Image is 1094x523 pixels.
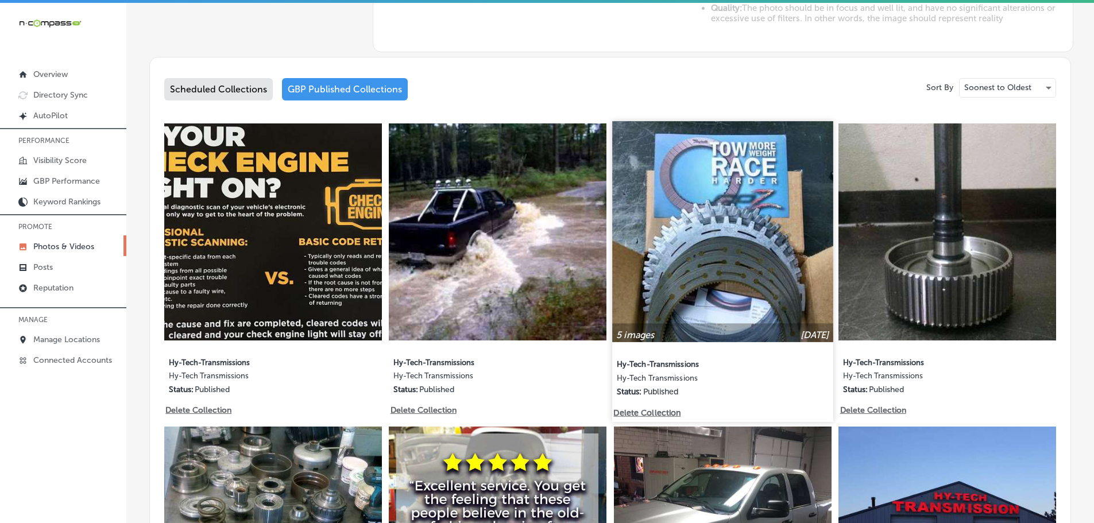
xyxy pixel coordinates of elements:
[169,371,333,385] label: Hy-Tech Transmissions
[643,386,678,396] p: Published
[389,123,606,341] img: Collection thumbnail
[391,405,455,415] p: Delete Collection
[393,371,558,385] label: Hy-Tech Transmissions
[33,90,88,100] p: Directory Sync
[617,386,642,396] p: Status:
[840,405,905,415] p: Delete Collection
[169,351,333,371] label: Hy-Tech-Transmissions
[393,385,418,394] p: Status:
[843,351,1007,371] label: Hy-Tech-Transmissions
[33,335,100,344] p: Manage Locations
[164,123,382,341] img: Collection thumbnail
[617,352,783,373] label: Hy-Tech-Transmissions
[613,408,679,417] p: Delete Collection
[801,329,829,340] p: [DATE]
[164,78,273,100] div: Scheduled Collections
[33,355,112,365] p: Connected Accounts
[393,351,558,371] label: Hy-Tech-Transmissions
[33,283,74,293] p: Reputation
[869,385,904,394] p: Published
[926,83,953,92] p: Sort By
[33,242,94,251] p: Photos & Videos
[964,82,1031,93] p: Soonest to Oldest
[838,123,1056,341] img: Collection thumbnail
[18,18,82,29] img: 660ab0bf-5cc7-4cb8-ba1c-48b5ae0f18e60NCTV_CLogo_TV_Black_-500x88.png
[616,329,654,340] p: 5 images
[843,371,1007,385] label: Hy-Tech Transmissions
[617,373,783,386] label: Hy-Tech Transmissions
[282,78,408,100] div: GBP Published Collections
[612,121,833,342] img: Collection thumbnail
[195,385,230,394] p: Published
[33,176,100,186] p: GBP Performance
[960,79,1056,97] div: Soonest to Oldest
[419,385,454,394] p: Published
[33,262,53,272] p: Posts
[165,405,230,415] p: Delete Collection
[33,69,68,79] p: Overview
[843,385,868,394] p: Status:
[169,385,194,394] p: Status:
[33,111,68,121] p: AutoPilot
[33,156,87,165] p: Visibility Score
[33,197,100,207] p: Keyword Rankings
